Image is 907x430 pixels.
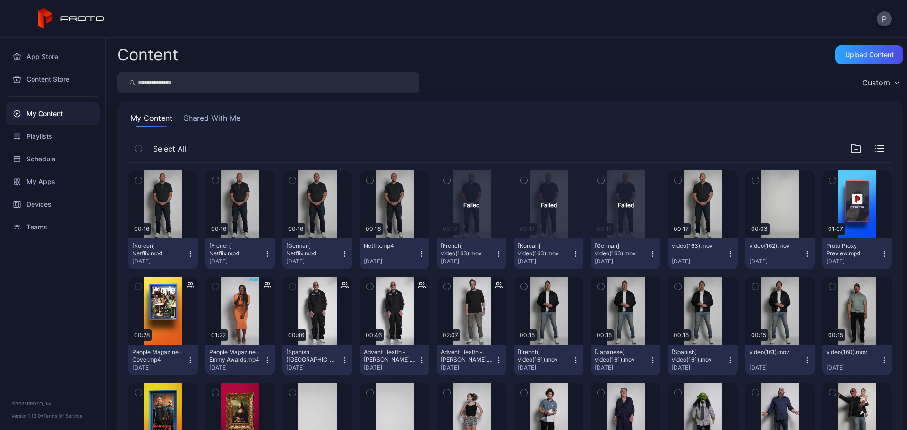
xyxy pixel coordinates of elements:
[595,348,647,363] div: [Japanese] video(161).mov
[749,258,804,265] div: [DATE]
[286,242,338,257] div: [German] Netflix.mp4
[6,102,100,125] a: My Content
[845,51,894,59] div: Upload Content
[822,238,892,269] button: Proto Proxy Preview.mp4[DATE]
[672,348,724,363] div: [Spanish] video(161).mov
[6,148,100,170] a: Schedule
[518,258,572,265] div: [DATE]
[364,258,418,265] div: [DATE]
[518,348,570,363] div: [French] video(161).mov
[132,364,187,371] div: [DATE]
[128,112,174,127] button: My Content
[128,345,198,375] button: People Magazine - Cover.mp4[DATE]
[437,238,506,269] button: [French] video(163).mov[DATE]
[518,364,572,371] div: [DATE]
[209,258,264,265] div: [DATE]
[463,200,479,209] div: Failed
[745,238,815,269] button: video(162).mov[DATE]
[360,345,429,375] button: Advent Health - [PERSON_NAME].mp4[DATE]
[668,238,737,269] button: video(163).mov[DATE]
[749,348,801,356] div: video(161).mov
[153,143,187,154] span: Select All
[6,170,100,193] a: My Apps
[128,238,198,269] button: [Korean] Netflix.mp4[DATE]
[43,413,83,419] a: Terms Of Service
[6,193,100,216] a: Devices
[6,216,100,238] a: Teams
[117,47,178,63] div: Content
[132,242,184,257] div: [Korean] Netflix.mp4
[441,242,493,257] div: [French] video(163).mov
[282,238,352,269] button: [German] Netflix.mp4[DATE]
[672,258,726,265] div: [DATE]
[286,348,338,363] div: [Spanish (Mexico)] Advent Health - Howie Mandel.mp4
[364,348,416,363] div: Advent Health - Howie Mandel.mp4
[668,345,737,375] button: [Spanish] video(161).mov[DATE]
[514,238,583,269] button: [Korean] video(163).mov[DATE]
[209,242,261,257] div: [French] Netflix.mp4
[857,72,903,93] button: Custom
[595,364,649,371] div: [DATE]
[11,413,43,419] span: Version 1.13.0 •
[672,364,726,371] div: [DATE]
[826,258,881,265] div: [DATE]
[618,200,634,209] div: Failed
[286,258,341,265] div: [DATE]
[6,45,100,68] a: App Store
[6,125,100,148] a: Playlists
[441,364,495,371] div: [DATE]
[205,238,275,269] button: [French] Netflix.mp4[DATE]
[835,45,903,64] button: Upload Content
[441,258,495,265] div: [DATE]
[749,364,804,371] div: [DATE]
[364,364,418,371] div: [DATE]
[826,242,878,257] div: Proto Proxy Preview.mp4
[518,242,570,257] div: [Korean] video(163).mov
[205,345,275,375] button: People Magazine - Emmy Awards.mp4[DATE]
[862,78,890,87] div: Custom
[591,238,660,269] button: [German] video(163).mov[DATE]
[877,11,892,26] button: P
[437,345,506,375] button: Advent Health - [PERSON_NAME].mp4[DATE]
[541,200,557,209] div: Failed
[595,258,649,265] div: [DATE]
[282,345,352,375] button: [Spanish ([GEOGRAPHIC_DATA])] Advent Health - [PERSON_NAME].mp4[DATE]
[11,400,94,407] div: © 2025 PROTO, Inc.
[132,258,187,265] div: [DATE]
[360,238,429,269] button: Netflix.mp4[DATE]
[745,345,815,375] button: video(161).mov[DATE]
[591,345,660,375] button: [Japanese] video(161).mov[DATE]
[286,364,341,371] div: [DATE]
[672,242,724,250] div: video(163).mov
[514,345,583,375] button: [French] video(161).mov[DATE]
[6,68,100,91] a: Content Store
[209,348,261,363] div: People Magazine - Emmy Awards.mp4
[132,348,184,363] div: People Magazine - Cover.mp4
[822,345,892,375] button: video(160).mov[DATE]
[749,242,801,250] div: video(162).mov
[826,348,878,356] div: video(160).mov
[364,242,416,250] div: Netflix.mp4
[182,112,242,127] button: Shared With Me
[826,364,881,371] div: [DATE]
[209,364,264,371] div: [DATE]
[595,242,647,257] div: [German] video(163).mov
[441,348,493,363] div: Advent Health - David Nussbaum.mp4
